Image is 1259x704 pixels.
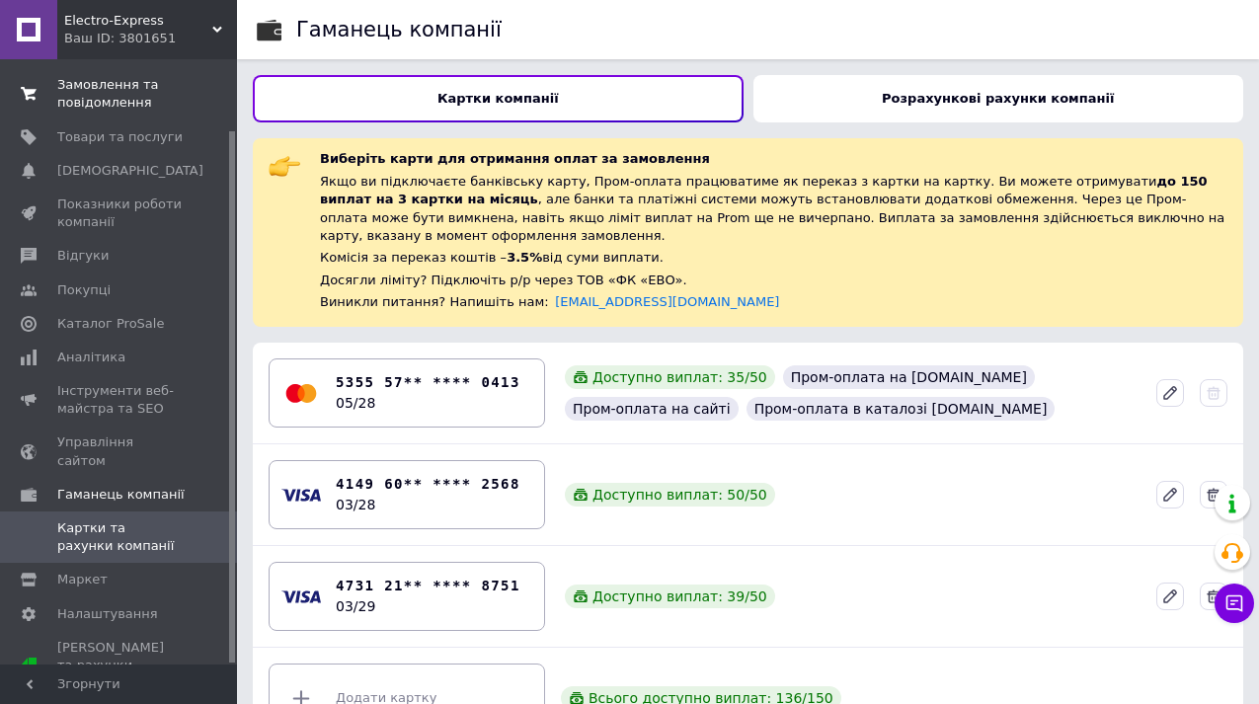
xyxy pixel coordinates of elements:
[57,196,183,231] span: Показники роботи компанії
[57,382,183,418] span: Інструменти веб-майстра та SEO
[565,365,775,389] div: Доступно виплат: 35 / 50
[57,605,158,623] span: Налаштування
[747,397,1056,421] div: Пром-оплата в каталозі [DOMAIN_NAME]
[1215,584,1254,623] button: Чат з покупцем
[57,162,203,180] span: [DEMOGRAPHIC_DATA]
[437,91,559,106] b: Картки компанії
[64,12,212,30] span: Electro-Express
[57,433,183,469] span: Управління сайтом
[57,128,183,146] span: Товари та послуги
[565,585,775,608] div: Доступно виплат: 39 / 50
[320,249,1227,268] div: Комісія за переказ коштів – від суми виплати.
[57,315,164,333] span: Каталог ProSale
[57,247,109,265] span: Відгуки
[336,598,375,614] time: 03/29
[57,486,185,504] span: Гаманець компанії
[565,483,775,507] div: Доступно виплат: 50 / 50
[57,571,108,588] span: Маркет
[507,250,542,265] span: 3.5%
[320,173,1227,246] div: Якщо ви підключаєте банківську карту, Пром-оплата працюватиме як переказ з картки на картку. Ви м...
[296,20,502,40] div: Гаманець компанії
[57,519,183,555] span: Картки та рахунки компанії
[57,76,183,112] span: Замовлення та повідомлення
[320,151,710,166] span: Виберіть карти для отримання оплат за замовлення
[320,293,1227,311] div: Виникли питання? Напишіть нам:
[565,397,739,421] div: Пром-оплата на сайті
[57,281,111,299] span: Покупці
[57,639,183,693] span: [PERSON_NAME] та рахунки
[882,91,1114,106] b: Розрахункові рахунки компанії
[336,395,375,411] time: 05/28
[57,349,125,366] span: Аналітика
[64,30,237,47] div: Ваш ID: 3801651
[269,150,300,182] img: :point_right:
[320,272,1227,289] div: Досягли ліміту? Підключіть р/р через ТОВ «ФК «ЕВО».
[783,365,1035,389] div: Пром-оплата на [DOMAIN_NAME]
[336,497,375,512] time: 03/28
[555,294,779,309] a: [EMAIL_ADDRESS][DOMAIN_NAME]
